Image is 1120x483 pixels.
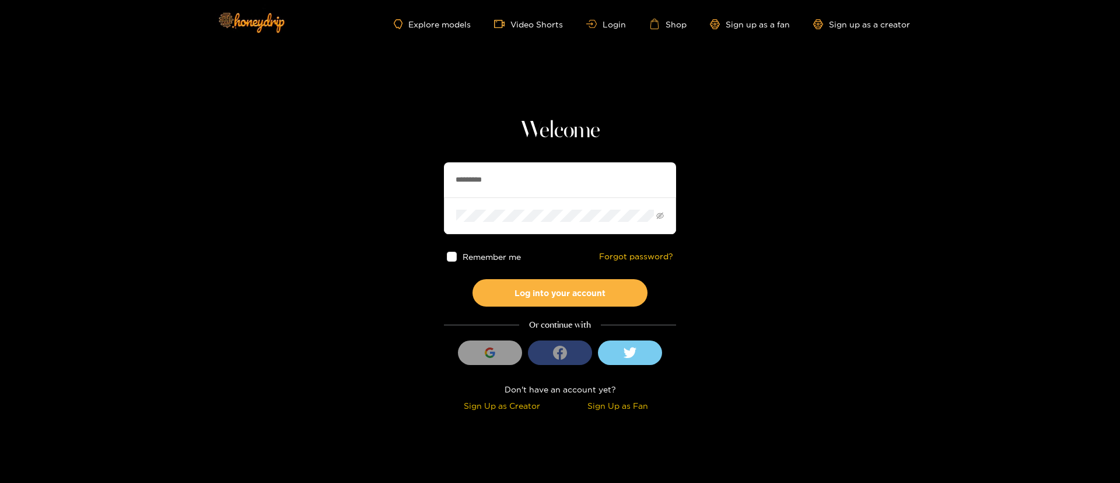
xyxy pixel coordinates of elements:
[656,212,664,220] span: eye-invisible
[710,19,790,29] a: Sign up as a fan
[444,117,676,145] h1: Welcome
[599,252,673,262] a: Forgot password?
[447,399,557,412] div: Sign Up as Creator
[563,399,673,412] div: Sign Up as Fan
[444,318,676,332] div: Or continue with
[813,19,910,29] a: Sign up as a creator
[463,252,521,261] span: Remember me
[473,279,647,307] button: Log into your account
[444,383,676,396] div: Don't have an account yet?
